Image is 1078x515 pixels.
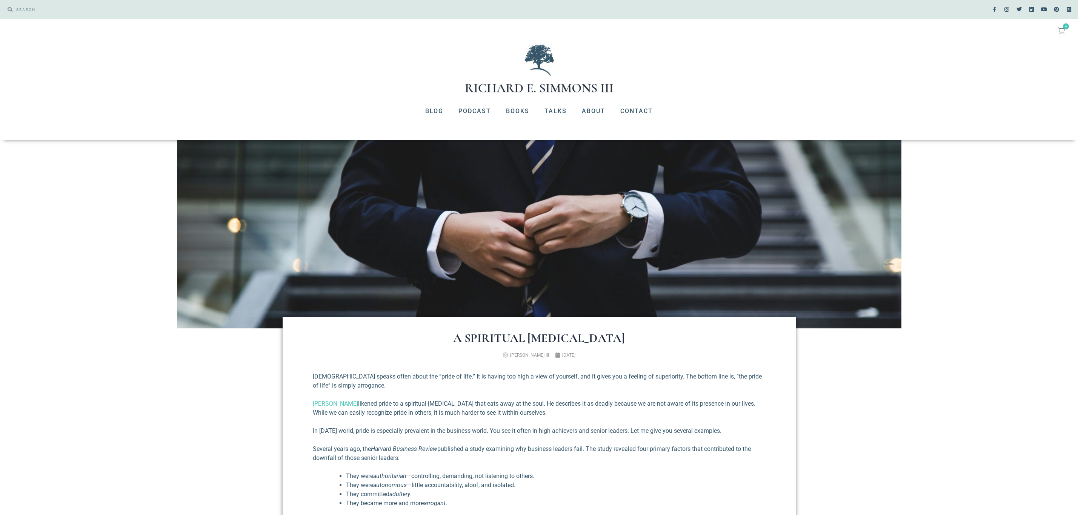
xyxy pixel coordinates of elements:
a: Podcast [451,101,498,121]
li: They were —controlling, demanding, not listening to others. [346,472,766,481]
a: About [574,101,613,121]
a: Contact [613,101,660,121]
p: [DEMOGRAPHIC_DATA] speaks often about the “pride of life.” It is having too high a view of yourse... [313,372,766,390]
li: They became more and more . [346,499,766,508]
em: authoritarian [373,472,406,480]
a: [DATE] [555,352,575,359]
p: Several years ago, the published a study examining why business leaders fail. The study revealed ... [313,444,766,463]
li: They committed . [346,490,766,499]
li: They were —little accountability, aloof, and isolated. [346,481,766,490]
em: Harvard Business Review [371,445,437,452]
span: 0 [1063,23,1069,29]
em: arrogant [424,500,446,507]
em: autonomous [373,481,407,489]
img: hunters-race-MYbhN8KaaEc-unsplash [177,140,901,328]
time: [DATE] [562,353,575,358]
a: Blog [418,101,451,121]
a: 0 [1049,23,1074,39]
a: Talks [537,101,574,121]
em: adultery [389,490,410,498]
p: In [DATE] world, pride is especially prevalent in the business world. You see it often in high ac... [313,426,766,435]
input: SEARCH [12,4,535,15]
h1: A Spiritual [MEDICAL_DATA] [313,332,766,344]
p: likened pride to a spiritual [MEDICAL_DATA] that eats away at the soul. He describes it as deadly... [313,399,766,417]
span: [PERSON_NAME] III [510,353,549,358]
a: [PERSON_NAME] [313,400,358,407]
a: Books [498,101,537,121]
